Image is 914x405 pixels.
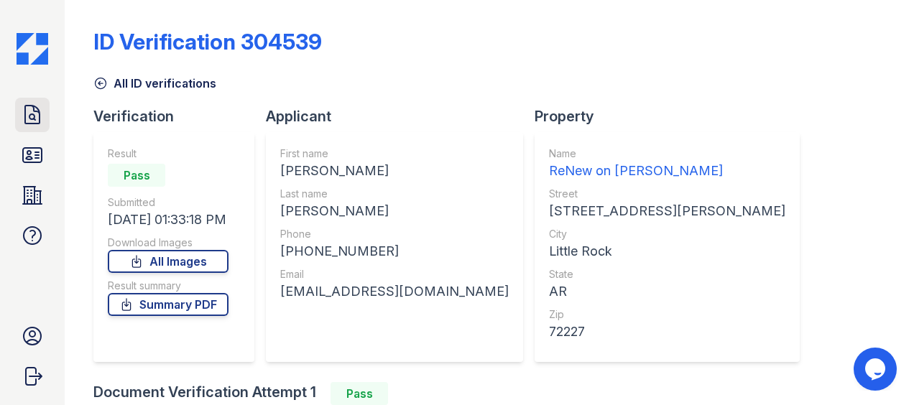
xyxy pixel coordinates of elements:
div: Download Images [108,236,228,250]
div: Pass [108,164,165,187]
div: [STREET_ADDRESS][PERSON_NAME] [549,201,785,221]
div: [DATE] 01:33:18 PM [108,210,228,230]
div: State [549,267,785,281]
div: [PERSON_NAME] [280,201,509,221]
div: 72227 [549,322,785,342]
a: All ID verifications [93,75,216,92]
div: Property [535,106,811,126]
div: [PHONE_NUMBER] [280,241,509,261]
div: ReNew on [PERSON_NAME] [549,161,785,181]
div: Result summary [108,279,228,293]
div: Email [280,267,509,281]
a: Summary PDF [108,293,228,316]
div: Document Verification Attempt 1 [93,382,811,405]
a: Name ReNew on [PERSON_NAME] [549,146,785,181]
div: First name [280,146,509,161]
div: AR [549,281,785,302]
div: ID Verification 304539 [93,29,322,55]
div: Applicant [266,106,535,126]
div: Submitted [108,195,228,210]
div: Street [549,187,785,201]
div: Little Rock [549,241,785,261]
div: Phone [280,227,509,241]
div: [PERSON_NAME] [280,161,509,181]
div: Pass [331,382,388,405]
img: CE_Icon_Blue-c292c112584629df590d857e76928e9f676e5b41ef8f769ba2f05ee15b207248.png [17,33,48,65]
div: Verification [93,106,266,126]
div: Zip [549,307,785,322]
iframe: chat widget [854,348,900,391]
div: [EMAIL_ADDRESS][DOMAIN_NAME] [280,281,509,302]
a: All Images [108,250,228,273]
div: Name [549,146,785,161]
div: City [549,227,785,241]
div: Result [108,146,228,161]
div: Last name [280,187,509,201]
